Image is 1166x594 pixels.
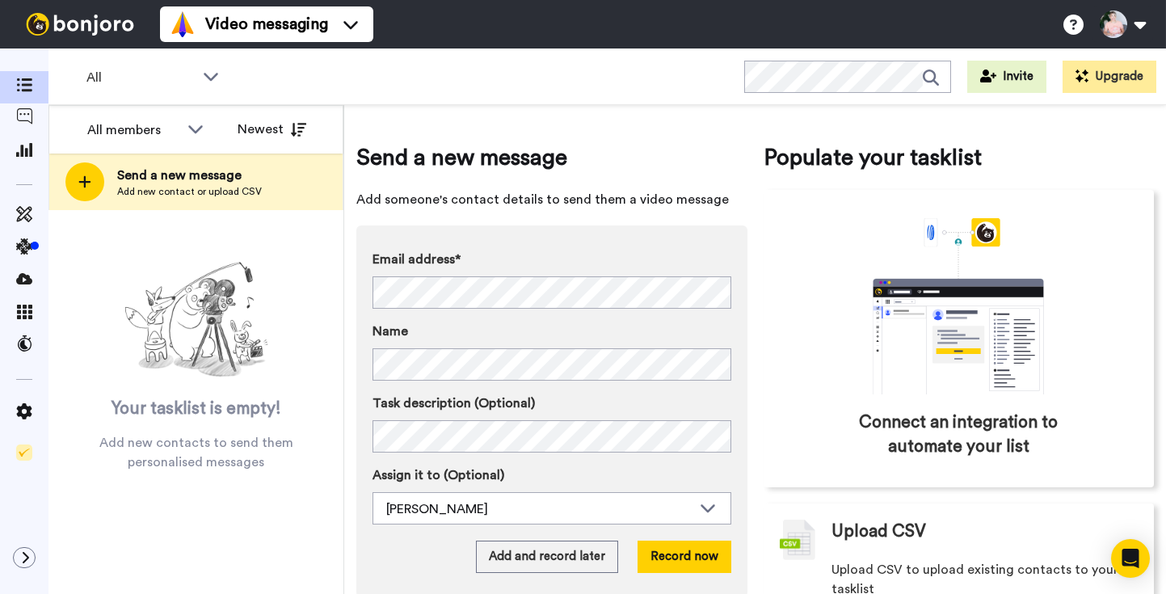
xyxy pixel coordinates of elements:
img: csv-grey.png [780,520,815,560]
span: Name [373,322,408,341]
span: Connect an integration to automate your list [832,411,1086,459]
img: vm-color.svg [170,11,196,37]
span: Your tasklist is empty! [112,397,281,421]
span: Send a new message [117,166,262,185]
img: bj-logo-header-white.svg [19,13,141,36]
img: ready-set-action.png [116,255,277,385]
img: Checklist.svg [16,444,32,461]
div: animation [837,218,1080,394]
span: Add new contact or upload CSV [117,185,262,198]
div: [PERSON_NAME] [386,499,692,519]
span: Send a new message [356,141,747,174]
span: Populate your tasklist [764,141,1155,174]
span: Add new contacts to send them personalised messages [73,433,319,472]
span: Upload CSV [831,520,926,544]
button: Add and record later [476,541,618,573]
button: Record now [638,541,731,573]
label: Email address* [373,250,731,269]
button: Upgrade [1063,61,1156,93]
span: Video messaging [205,13,328,36]
div: All members [87,120,179,140]
span: All [86,68,195,87]
div: Open Intercom Messenger [1111,539,1150,578]
button: Invite [967,61,1046,93]
label: Assign it to (Optional) [373,466,731,485]
button: Newest [225,113,318,145]
label: Task description (Optional) [373,394,731,413]
span: Add someone's contact details to send them a video message [356,190,747,209]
